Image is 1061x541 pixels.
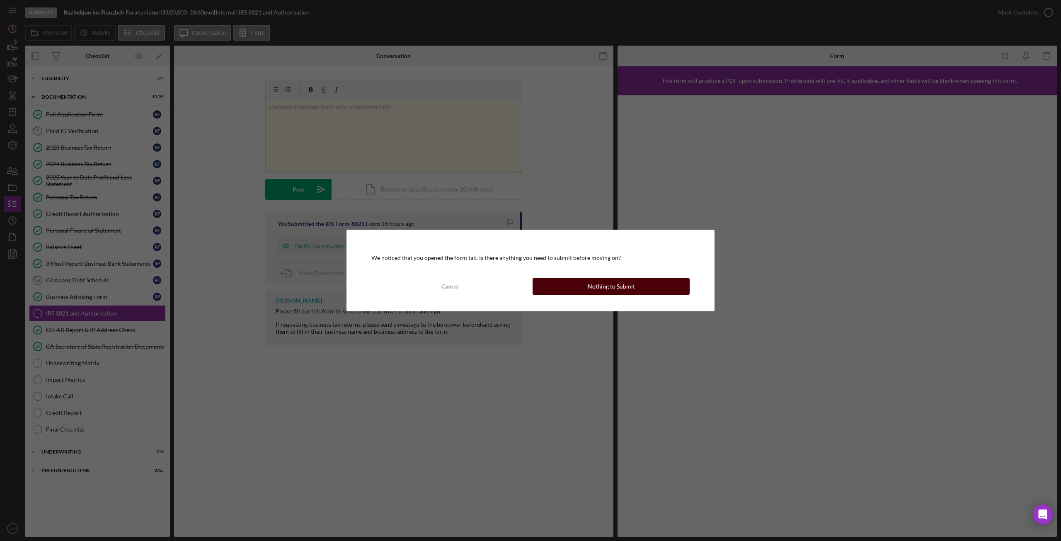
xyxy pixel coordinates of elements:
div: Open Intercom Messenger [1033,505,1053,524]
button: Cancel [371,278,528,295]
div: We noticed that you opened the form tab. Is there anything you need to submit before moving on? [371,255,690,261]
button: Nothing to Submit [533,278,690,295]
div: Nothing to Submit [588,278,635,295]
div: Cancel [441,278,459,295]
